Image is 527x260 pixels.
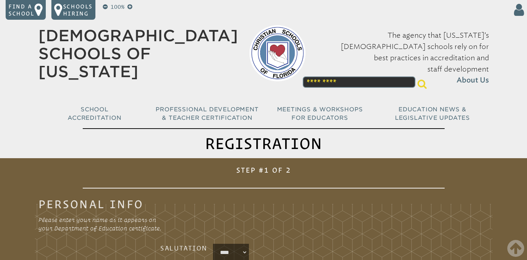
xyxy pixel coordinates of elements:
[214,245,247,260] select: persons_salutation
[95,244,207,252] h3: Salutation
[277,106,363,121] span: Meetings & Workshops for Educators
[38,26,238,81] a: [DEMOGRAPHIC_DATA] Schools of [US_STATE]
[249,25,306,81] img: csf-logo-web-colors.png
[457,75,489,86] span: About Us
[8,3,34,17] p: Find a school
[109,3,126,11] p: 100%
[63,3,93,17] p: Schools Hiring
[68,106,121,121] span: School Accreditation
[317,30,489,86] p: The agency that [US_STATE]’s [DEMOGRAPHIC_DATA] schools rely on for best practices in accreditati...
[38,216,264,233] p: Please enter your name as it appears on your Department of Education certificate.
[83,161,445,188] h1: Step #1 of 2
[83,128,445,158] h1: Registration
[38,200,144,208] legend: Personal Info
[156,106,258,121] span: Professional Development & Teacher Certification
[395,106,470,121] span: Education News & Legislative Updates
